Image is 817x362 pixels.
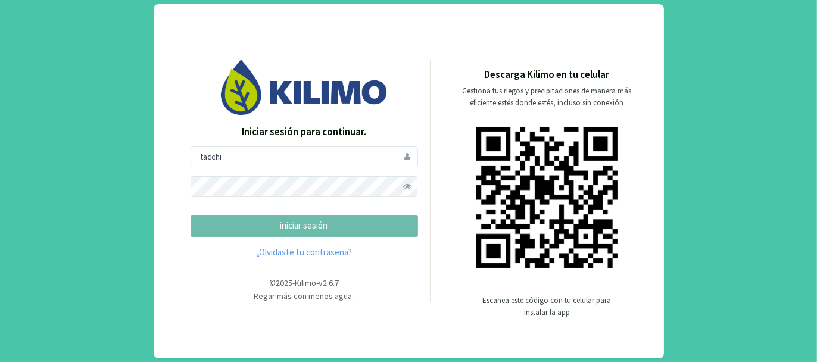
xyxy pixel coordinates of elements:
[276,277,292,288] span: 2025
[485,67,610,83] p: Descarga Kilimo en tu celular
[191,146,418,167] input: Usuario
[191,124,418,140] p: Iniciar sesión para continuar.
[456,85,639,109] p: Gestiona tus riegos y precipitaciones de manera más eficiente estés donde estés, incluso sin cone...
[476,127,618,268] img: qr code
[482,295,613,319] p: Escanea este código con tu celular para instalar la app
[292,277,295,288] span: -
[191,215,418,237] button: iniciar sesión
[269,277,276,288] span: ©
[316,277,319,288] span: -
[221,60,388,115] img: Image
[254,291,354,301] span: Regar más con menos agua.
[201,219,408,233] p: iniciar sesión
[319,277,339,288] span: v2.6.7
[295,277,316,288] span: Kilimo
[191,246,418,260] a: ¿Olvidaste tu contraseña?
